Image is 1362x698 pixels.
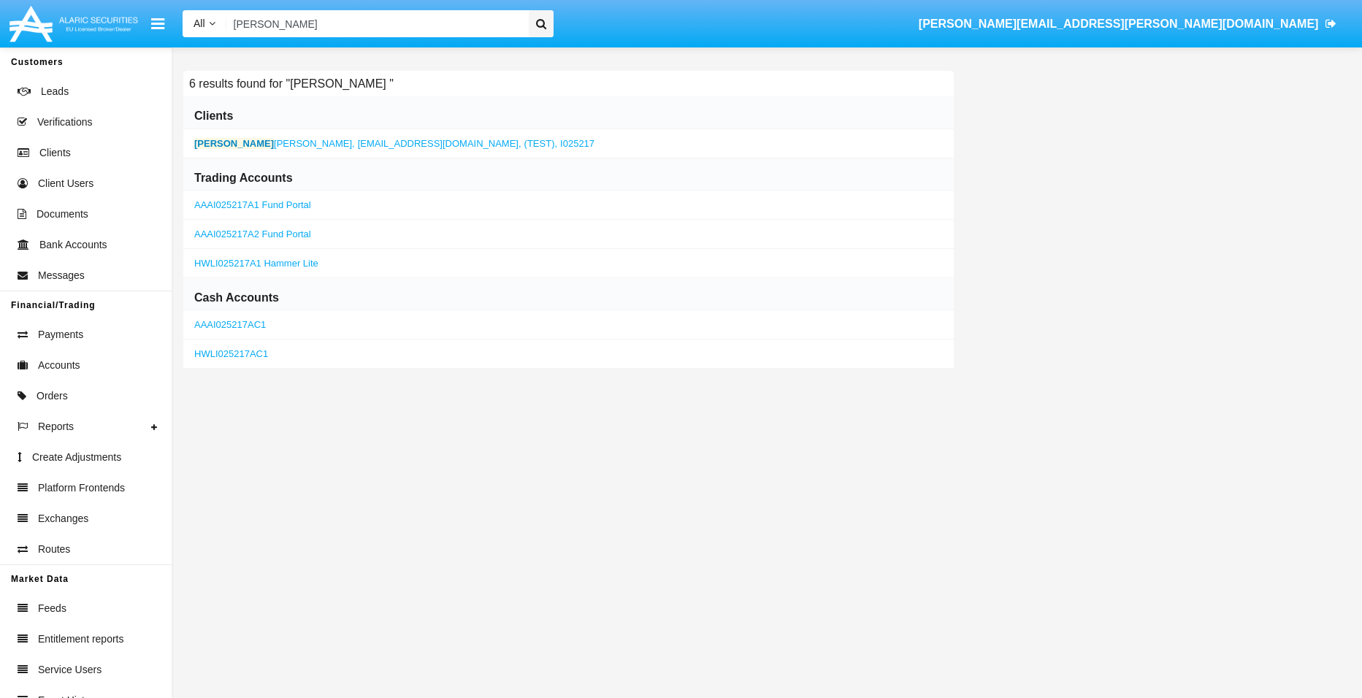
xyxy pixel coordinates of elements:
a: [PERSON_NAME][EMAIL_ADDRESS][PERSON_NAME][DOMAIN_NAME] [911,4,1344,45]
span: Client Users [38,176,93,191]
a: All [183,16,226,31]
span: Platform Frontends [38,480,125,496]
h6: 6 results found for "[PERSON_NAME] " [183,71,399,96]
a: AAAI025217A2 Fund Portal [194,229,311,239]
span: Documents [37,207,88,222]
span: [EMAIL_ADDRESS][DOMAIN_NAME], [358,138,521,149]
b: [PERSON_NAME] [194,138,274,149]
a: HWLI025217A1 Hammer Lite [194,258,318,269]
span: Entitlement reports [38,632,124,647]
span: Service Users [38,662,102,678]
span: All [194,18,205,29]
a: HWLI025217AC1 [194,348,268,359]
span: Payments [38,327,83,342]
input: Search [226,10,524,37]
span: Accounts [38,358,80,373]
a: AAAI025217A1 Fund Portal [194,199,311,210]
h6: Cash Accounts [194,290,279,306]
span: Leads [41,84,69,99]
h6: Trading Accounts [194,170,293,186]
img: Logo image [7,2,140,45]
a: AAAI025217AC1 [194,319,266,330]
span: Clients [39,145,71,161]
span: Feeds [38,601,66,616]
span: Routes [38,542,70,557]
span: Reports [38,419,74,434]
span: [PERSON_NAME] [194,138,352,149]
span: Orders [37,388,68,404]
span: Bank Accounts [39,237,107,253]
span: Create Adjustments [32,450,121,465]
span: Exchanges [38,511,88,526]
a: , [194,138,594,149]
h6: Clients [194,108,233,124]
span: I025217 [560,138,594,149]
span: Verifications [37,115,92,130]
span: Messages [38,268,85,283]
span: [PERSON_NAME][EMAIL_ADDRESS][PERSON_NAME][DOMAIN_NAME] [919,18,1319,30]
span: (TEST), [524,138,558,149]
